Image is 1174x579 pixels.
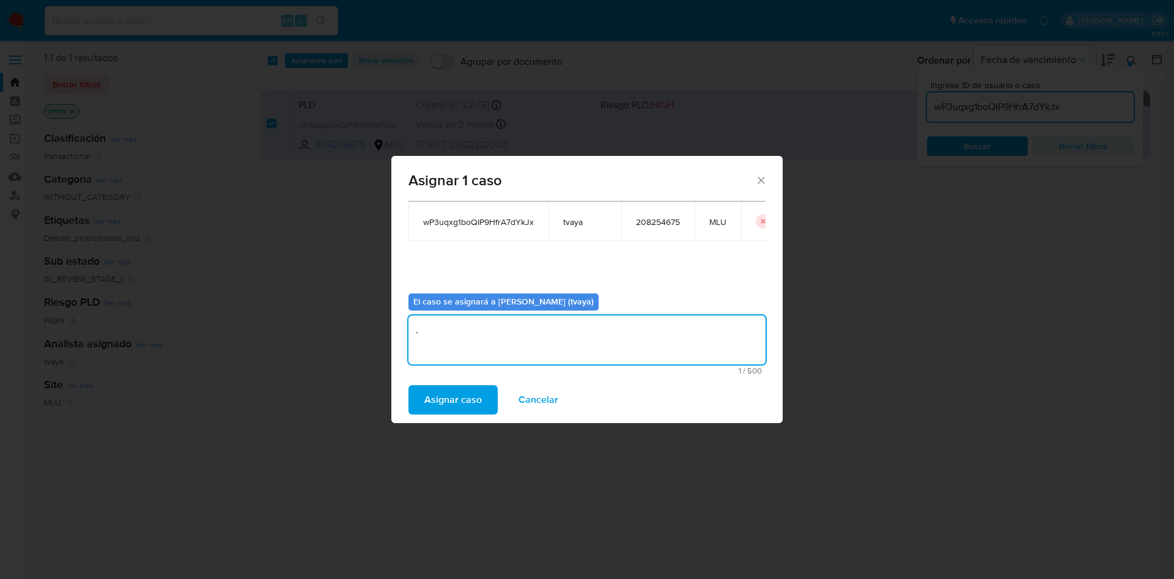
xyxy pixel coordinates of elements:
[503,385,574,415] button: Cancelar
[408,315,766,364] textarea: .
[391,156,783,423] div: assign-modal
[423,216,534,227] span: wP3uqxg1boQIP9HfrA7dYkJx
[636,216,680,227] span: 208254675
[709,216,726,227] span: MLU
[519,386,558,413] span: Cancelar
[756,214,770,229] button: icon-button
[563,216,607,227] span: tvaya
[413,295,594,308] b: El caso se asignará a [PERSON_NAME] (tvaya)
[755,174,766,185] button: Cerrar ventana
[408,385,498,415] button: Asignar caso
[424,386,482,413] span: Asignar caso
[408,173,755,188] span: Asignar 1 caso
[412,367,762,375] span: Máximo 500 caracteres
